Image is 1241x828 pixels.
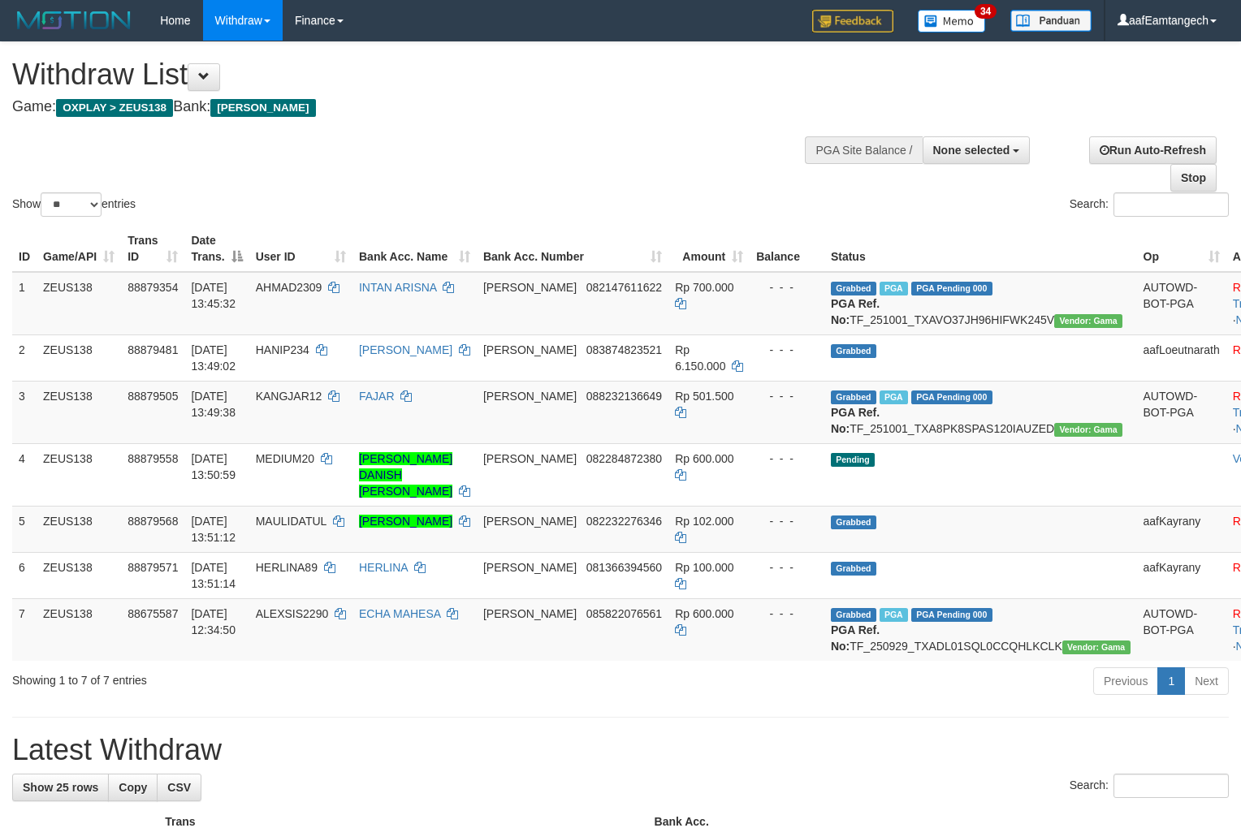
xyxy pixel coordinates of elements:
a: Run Auto-Refresh [1089,136,1217,164]
a: ECHA MAHESA [359,607,440,620]
a: FAJAR [359,390,395,403]
th: Balance [750,226,824,272]
td: 7 [12,598,37,661]
a: [PERSON_NAME] DANISH [PERSON_NAME] [359,452,452,498]
span: [PERSON_NAME] [483,281,577,294]
button: None selected [923,136,1031,164]
span: [PERSON_NAME] [483,561,577,574]
span: [DATE] 13:49:38 [191,390,236,419]
span: Rp 600.000 [675,452,733,465]
span: [PERSON_NAME] [210,99,315,117]
span: MAULIDATUL [256,515,326,528]
span: [DATE] 13:49:02 [191,343,236,373]
h1: Latest Withdraw [12,734,1229,766]
span: [PERSON_NAME] [483,607,577,620]
td: ZEUS138 [37,506,121,552]
span: Grabbed [831,562,876,576]
td: 3 [12,381,37,443]
span: Marked by aafpengsreynich [880,608,908,622]
a: CSV [157,774,201,801]
th: Status [824,226,1137,272]
th: Game/API: activate to sort column ascending [37,226,121,272]
th: Op: activate to sort column ascending [1137,226,1226,272]
div: - - - [756,451,818,467]
span: Rp 100.000 [675,561,733,574]
span: Grabbed [831,282,876,295]
span: [PERSON_NAME] [483,343,577,356]
td: ZEUS138 [37,334,121,381]
span: Copy 082232276346 to clipboard [586,515,662,528]
a: 1 [1157,667,1185,695]
label: Search: [1070,774,1229,798]
span: Copy 082147611622 to clipboard [586,281,662,294]
td: ZEUS138 [37,272,121,335]
label: Show entries [12,192,136,217]
span: Copy 083874823521 to clipboard [586,343,662,356]
span: Vendor URL: https://trx31.1velocity.biz [1054,314,1122,328]
img: Button%20Memo.svg [918,10,986,32]
span: 88879354 [128,281,178,294]
span: PGA Pending [911,390,992,404]
span: OXPLAY > ZEUS138 [56,99,173,117]
td: aafKayrany [1137,552,1226,598]
span: 88879568 [128,515,178,528]
span: [PERSON_NAME] [483,452,577,465]
span: [PERSON_NAME] [483,390,577,403]
span: Rp 600.000 [675,607,733,620]
span: [DATE] 12:34:50 [191,607,236,636]
td: AUTOWD-BOT-PGA [1137,272,1226,335]
span: 88879558 [128,452,178,465]
th: Trans ID: activate to sort column ascending [121,226,184,272]
span: Marked by aafanarl [880,390,908,404]
td: TF_251001_TXA8PK8SPAS120IAUZED [824,381,1137,443]
td: TF_250929_TXADL01SQL0CCQHLKCLK [824,598,1137,661]
td: ZEUS138 [37,381,121,443]
th: User ID: activate to sort column ascending [249,226,352,272]
td: 6 [12,552,37,598]
a: [PERSON_NAME] [359,343,452,356]
a: INTAN ARISNA [359,281,436,294]
img: panduan.png [1010,10,1092,32]
span: Copy 088232136649 to clipboard [586,390,662,403]
a: HERLINA [359,561,408,574]
span: Vendor URL: https://trx31.1velocity.biz [1054,423,1122,437]
span: 88879505 [128,390,178,403]
h1: Withdraw List [12,58,811,91]
span: Copy [119,781,147,794]
div: - - - [756,388,818,404]
th: Date Trans.: activate to sort column descending [184,226,249,272]
div: - - - [756,279,818,295]
span: Grabbed [831,390,876,404]
div: - - - [756,513,818,529]
a: Next [1184,667,1229,695]
a: Show 25 rows [12,774,109,801]
td: AUTOWD-BOT-PGA [1137,381,1226,443]
span: Rp 6.150.000 [675,343,725,373]
td: ZEUS138 [37,443,121,506]
th: Amount: activate to sort column ascending [668,226,750,272]
span: Rp 102.000 [675,515,733,528]
td: ZEUS138 [37,598,121,661]
a: Copy [108,774,158,801]
div: - - - [756,559,818,576]
span: HERLINA89 [256,561,318,574]
span: [PERSON_NAME] [483,515,577,528]
span: Copy 085822076561 to clipboard [586,607,662,620]
input: Search: [1113,774,1229,798]
span: Grabbed [831,344,876,358]
td: aafLoeutnarath [1137,334,1226,381]
span: 88675587 [128,607,178,620]
span: Copy 081366394560 to clipboard [586,561,662,574]
td: ZEUS138 [37,552,121,598]
span: Marked by aafanarl [880,282,908,295]
th: Bank Acc. Number: activate to sort column ascending [477,226,668,272]
td: aafKayrany [1137,506,1226,552]
input: Search: [1113,192,1229,217]
td: 1 [12,272,37,335]
span: 88879481 [128,343,178,356]
span: CSV [167,781,191,794]
span: PGA Pending [911,282,992,295]
div: - - - [756,342,818,358]
span: None selected [933,144,1010,157]
span: ALEXSIS2290 [256,607,329,620]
